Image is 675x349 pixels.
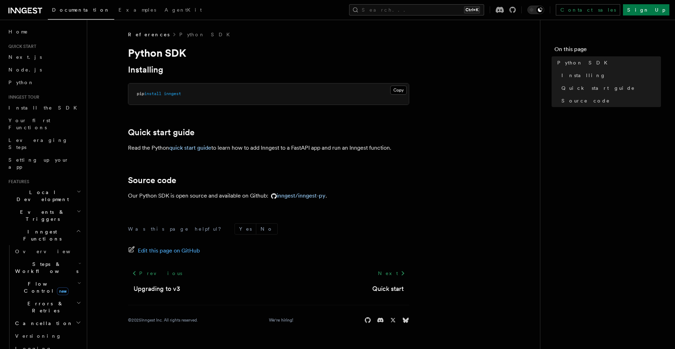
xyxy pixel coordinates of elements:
[118,7,156,13] span: Examples
[138,246,200,256] span: Edit this page on GitHub
[128,127,194,137] a: Quick start guide
[6,189,77,203] span: Local Development
[374,267,409,280] a: Next
[128,46,409,59] h1: Python SDK
[8,118,50,130] span: Your first Functions
[12,245,83,258] a: Overview
[559,94,661,107] a: Source code
[179,31,234,38] a: Python SDK
[12,317,83,330] button: Cancellation
[269,317,293,323] a: We're hiring!
[561,97,610,104] span: Source code
[6,44,36,49] span: Quick start
[6,225,83,245] button: Inngest Functions
[6,186,83,206] button: Local Development
[390,86,407,95] button: Copy
[52,7,110,13] span: Documentation
[559,69,661,82] a: Installing
[128,267,186,280] a: Previous
[6,51,83,63] a: Next.js
[12,258,83,278] button: Steps & Workflows
[561,85,635,92] span: Quick start guide
[6,208,77,223] span: Events & Triggers
[12,300,76,314] span: Errors & Retries
[114,2,160,19] a: Examples
[235,224,256,234] button: Yes
[165,7,202,13] span: AgentKit
[8,54,42,60] span: Next.js
[128,191,409,201] p: Our Python SDK is open source and available on Github: .
[12,280,77,294] span: Flow Control
[12,320,73,327] span: Cancellation
[6,63,83,76] a: Node.js
[256,224,277,234] button: No
[6,179,29,185] span: Features
[15,249,88,254] span: Overview
[15,333,62,339] span: Versioning
[557,59,612,66] span: Python SDK
[128,143,409,153] p: Read the Python to learn how to add Inngest to a FastAPI app and run an Inngest function.
[128,65,163,75] a: Installing
[164,91,181,96] span: inngest
[128,317,198,323] div: © 2025 Inngest Inc. All rights reserved.
[6,94,39,100] span: Inngest tour
[556,4,620,15] a: Contact sales
[6,134,83,154] a: Leveraging Steps
[559,82,661,94] a: Quick start guide
[128,246,200,256] a: Edit this page on GitHub
[8,67,42,73] span: Node.js
[128,31,169,38] span: References
[128,175,176,185] a: Source code
[623,4,669,15] a: Sign Up
[527,6,544,14] button: Toggle dark mode
[268,192,326,199] a: inngest/inngest-py
[12,261,78,275] span: Steps & Workflows
[8,105,81,111] span: Install the SDK
[6,206,83,225] button: Events & Triggers
[8,28,28,35] span: Home
[6,114,83,134] a: Your first Functions
[12,297,83,317] button: Errors & Retries
[464,6,480,13] kbd: Ctrl+K
[12,330,83,342] a: Versioning
[6,76,83,89] a: Python
[8,80,34,85] span: Python
[160,2,206,19] a: AgentKit
[554,45,661,56] h4: On this page
[554,56,661,69] a: Python SDK
[8,137,68,150] span: Leveraging Steps
[6,228,76,242] span: Inngest Functions
[48,2,114,20] a: Documentation
[561,72,606,79] span: Installing
[144,91,161,96] span: install
[12,278,83,297] button: Flow Controlnew
[6,154,83,173] a: Setting up your app
[6,25,83,38] a: Home
[134,284,180,294] a: Upgrading to v3
[372,284,404,294] a: Quick start
[57,287,69,295] span: new
[6,101,83,114] a: Install the SDK
[8,157,69,170] span: Setting up your app
[349,4,484,15] button: Search...Ctrl+K
[128,225,226,232] p: Was this page helpful?
[169,144,211,151] a: quick start guide
[137,91,144,96] span: pip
